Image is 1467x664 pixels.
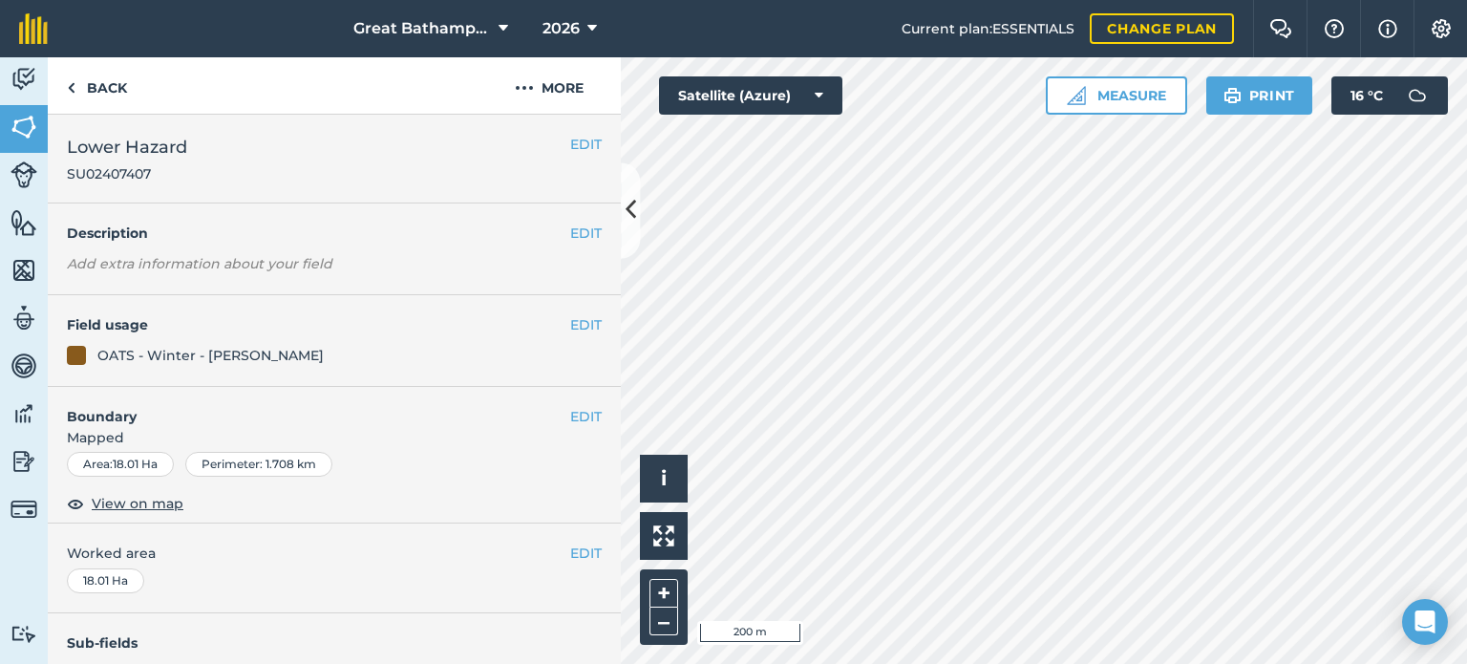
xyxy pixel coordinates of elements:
img: svg+xml;base64,PHN2ZyB4bWxucz0iaHR0cDovL3d3dy53My5vcmcvMjAwMC9zdmciIHdpZHRoPSIxOSIgaGVpZ2h0PSIyNC... [1223,84,1242,107]
img: svg+xml;base64,PHN2ZyB4bWxucz0iaHR0cDovL3d3dy53My5vcmcvMjAwMC9zdmciIHdpZHRoPSIxNyIgaGVpZ2h0PSIxNy... [1378,17,1397,40]
img: svg+xml;base64,PD94bWwgdmVyc2lvbj0iMS4wIiBlbmNvZGluZz0idXRmLTgiPz4KPCEtLSBHZW5lcmF0b3I6IEFkb2JlIE... [1398,76,1436,115]
img: svg+xml;base64,PHN2ZyB4bWxucz0iaHR0cDovL3d3dy53My5vcmcvMjAwMC9zdmciIHdpZHRoPSI5IiBoZWlnaHQ9IjI0Ii... [67,76,75,99]
div: Area : 18.01 Ha [67,452,174,477]
img: svg+xml;base64,PD94bWwgdmVyc2lvbj0iMS4wIiBlbmNvZGluZz0idXRmLTgiPz4KPCEtLSBHZW5lcmF0b3I6IEFkb2JlIE... [11,625,37,643]
img: svg+xml;base64,PD94bWwgdmVyc2lvbj0iMS4wIiBlbmNvZGluZz0idXRmLTgiPz4KPCEtLSBHZW5lcmF0b3I6IEFkb2JlIE... [11,352,37,380]
span: SU02407407 [67,164,187,183]
h4: Sub-fields [48,632,621,653]
img: svg+xml;base64,PD94bWwgdmVyc2lvbj0iMS4wIiBlbmNvZGluZz0idXRmLTgiPz4KPCEtLSBHZW5lcmF0b3I6IEFkb2JlIE... [11,496,37,523]
button: EDIT [570,223,602,244]
img: svg+xml;base64,PHN2ZyB4bWxucz0iaHR0cDovL3d3dy53My5vcmcvMjAwMC9zdmciIHdpZHRoPSI1NiIgaGVpZ2h0PSI2MC... [11,208,37,237]
img: svg+xml;base64,PHN2ZyB4bWxucz0iaHR0cDovL3d3dy53My5vcmcvMjAwMC9zdmciIHdpZHRoPSI1NiIgaGVpZ2h0PSI2MC... [11,256,37,285]
span: Lower Hazard [67,134,187,161]
button: More [478,57,621,114]
a: Back [48,57,146,114]
span: 16 ° C [1350,76,1383,115]
span: i [661,466,667,490]
div: 18.01 Ha [67,568,144,593]
div: OATS - Winter - [PERSON_NAME] [97,345,324,366]
button: i [640,455,688,503]
span: Mapped [48,427,621,448]
em: Add extra information about your field [67,255,332,272]
img: svg+xml;base64,PHN2ZyB4bWxucz0iaHR0cDovL3d3dy53My5vcmcvMjAwMC9zdmciIHdpZHRoPSIyMCIgaGVpZ2h0PSIyNC... [515,76,534,99]
span: Current plan : ESSENTIALS [902,18,1074,39]
img: svg+xml;base64,PD94bWwgdmVyc2lvbj0iMS4wIiBlbmNvZGluZz0idXRmLTgiPz4KPCEtLSBHZW5lcmF0b3I6IEFkb2JlIE... [11,304,37,332]
img: svg+xml;base64,PHN2ZyB4bWxucz0iaHR0cDovL3d3dy53My5vcmcvMjAwMC9zdmciIHdpZHRoPSIxOCIgaGVpZ2h0PSIyNC... [67,492,84,515]
div: Perimeter : 1.708 km [185,452,332,477]
button: – [649,608,678,635]
button: View on map [67,492,183,515]
button: EDIT [570,406,602,427]
img: A cog icon [1430,19,1453,38]
img: fieldmargin Logo [19,13,48,44]
button: 16 °C [1331,76,1448,115]
h4: Field usage [67,314,570,335]
img: svg+xml;base64,PD94bWwgdmVyc2lvbj0iMS4wIiBlbmNvZGluZz0idXRmLTgiPz4KPCEtLSBHZW5lcmF0b3I6IEFkb2JlIE... [11,399,37,428]
img: svg+xml;base64,PD94bWwgdmVyc2lvbj0iMS4wIiBlbmNvZGluZz0idXRmLTgiPz4KPCEtLSBHZW5lcmF0b3I6IEFkb2JlIE... [11,65,37,94]
button: EDIT [570,134,602,155]
button: + [649,579,678,608]
span: View on map [92,493,183,514]
button: Measure [1046,76,1187,115]
img: svg+xml;base64,PD94bWwgdmVyc2lvbj0iMS4wIiBlbmNvZGluZz0idXRmLTgiPz4KPCEtLSBHZW5lcmF0b3I6IEFkb2JlIE... [11,447,37,476]
img: Two speech bubbles overlapping with the left bubble in the forefront [1269,19,1292,38]
button: EDIT [570,314,602,335]
span: Great Bathampton [353,17,491,40]
img: A question mark icon [1323,19,1346,38]
button: Satellite (Azure) [659,76,842,115]
button: Print [1206,76,1313,115]
img: Ruler icon [1067,86,1086,105]
img: svg+xml;base64,PHN2ZyB4bWxucz0iaHR0cDovL3d3dy53My5vcmcvMjAwMC9zdmciIHdpZHRoPSI1NiIgaGVpZ2h0PSI2MC... [11,113,37,141]
img: Four arrows, one pointing top left, one top right, one bottom right and the last bottom left [653,525,674,546]
a: Change plan [1090,13,1234,44]
img: svg+xml;base64,PD94bWwgdmVyc2lvbj0iMS4wIiBlbmNvZGluZz0idXRmLTgiPz4KPCEtLSBHZW5lcmF0b3I6IEFkb2JlIE... [11,161,37,188]
h4: Boundary [48,387,570,427]
span: Worked area [67,543,602,564]
span: 2026 [542,17,580,40]
div: Open Intercom Messenger [1402,599,1448,645]
button: EDIT [570,543,602,564]
h4: Description [67,223,602,244]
